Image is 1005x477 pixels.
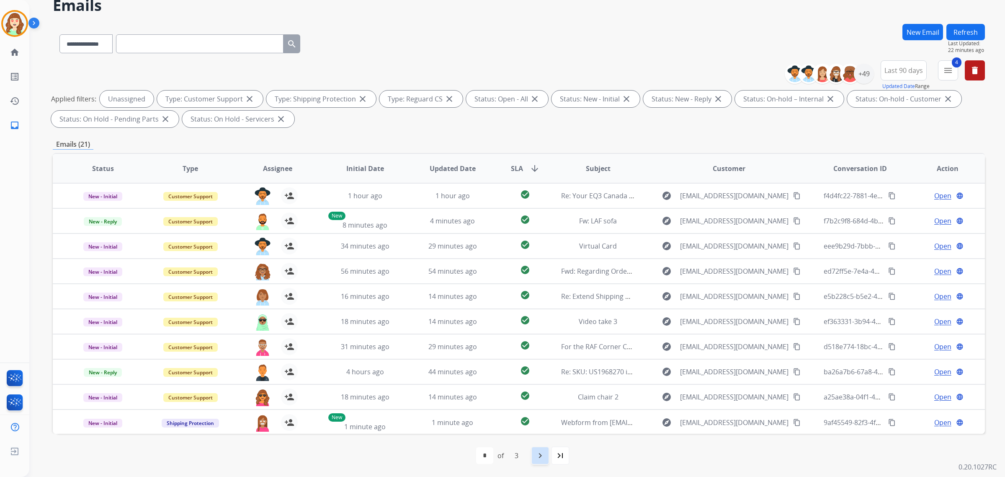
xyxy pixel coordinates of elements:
[497,451,504,461] div: of
[662,342,672,352] mat-icon: explore
[100,91,154,107] div: Unassigned
[162,419,219,428] span: Shipping Protection
[680,367,789,377] span: [EMAIL_ADDRESS][DOMAIN_NAME]
[10,120,20,130] mat-icon: inbox
[254,213,271,230] img: agent-avatar
[346,367,384,376] span: 4 hours ago
[284,417,294,428] mat-icon: person_add
[713,163,745,174] span: Customer
[956,217,964,225] mat-icon: language
[254,414,271,432] img: agent-avatar
[530,94,540,104] mat-icon: close
[956,419,964,426] mat-icon: language
[346,163,384,174] span: Initial Date
[956,192,964,200] mat-icon: language
[284,316,294,327] mat-icon: person_add
[163,217,218,226] span: Customer Support
[579,216,617,226] span: Fw: LAF sofa
[956,368,964,376] mat-icon: language
[888,217,896,225] mat-icon: content_copy
[530,163,540,174] mat-icon: arrow_downward
[943,65,953,75] mat-icon: menu
[561,191,907,200] span: Re: Your EQ3 Canada claim is approved Votre réclamation auprès du commerçant EQ3 Canada est appro...
[328,212,345,220] p: New
[10,72,20,82] mat-icon: list_alt
[254,263,271,280] img: agent-avatar
[348,191,382,200] span: 1 hour ago
[680,191,789,201] span: [EMAIL_ADDRESS][DOMAIN_NAME]
[824,392,950,402] span: a25ae38a-04f1-4305-9279-f37bb491a719
[284,342,294,352] mat-icon: person_add
[854,64,874,84] div: +49
[444,94,454,104] mat-icon: close
[555,451,565,461] mat-icon: last_page
[902,24,943,40] button: New Email
[824,292,946,301] span: e5b228c5-b5e2-431e-af7f-8e45247f90f3
[579,317,617,326] span: Video take 3
[888,293,896,300] mat-icon: content_copy
[520,189,530,200] mat-icon: check_circle
[888,419,896,426] mat-icon: content_copy
[956,318,964,325] mat-icon: language
[520,366,530,376] mat-icon: check_circle
[946,24,985,40] button: Refresh
[713,94,723,104] mat-icon: close
[358,94,368,104] mat-icon: close
[793,192,801,200] mat-icon: content_copy
[284,266,294,276] mat-icon: person_add
[561,418,751,427] span: Webform from [EMAIL_ADDRESS][DOMAIN_NAME] on [DATE]
[824,216,950,226] span: f7b2c9f8-684d-4b0b-b365-77a65cac9c78
[10,47,20,57] mat-icon: home
[428,392,477,402] span: 14 minutes ago
[793,343,801,350] mat-icon: content_copy
[888,368,896,376] mat-icon: content_copy
[824,191,946,200] span: f4d4fc22-7881-4e0a-af27-f515e3388b29
[621,94,631,104] mat-icon: close
[520,391,530,401] mat-icon: check_circle
[793,318,801,325] mat-icon: content_copy
[343,220,387,230] span: 8 minutes ago
[956,343,964,350] mat-icon: language
[882,83,930,90] span: Range
[328,413,345,422] p: New
[430,216,475,226] span: 4 minutes ago
[793,242,801,250] mat-icon: content_copy
[793,267,801,275] mat-icon: content_copy
[254,363,271,381] img: agent-avatar
[561,267,786,276] span: Fwd: Regarding Order # 460298838 [ ref:!00D1I02L1Qo.!500Uj0jShhi:ref ]
[83,419,122,428] span: New - Initial
[884,69,923,72] span: Last 90 days
[284,216,294,226] mat-icon: person_add
[83,343,122,352] span: New - Initial
[680,316,789,327] span: [EMAIL_ADDRESS][DOMAIN_NAME]
[3,12,26,35] img: avatar
[160,114,170,124] mat-icon: close
[284,367,294,377] mat-icon: person_add
[245,94,255,104] mat-icon: close
[934,241,951,251] span: Open
[520,340,530,350] mat-icon: check_circle
[520,416,530,426] mat-icon: check_circle
[341,317,389,326] span: 18 minutes ago
[561,292,702,301] span: Re: Extend Shipping Protection Confirmation
[83,318,122,327] span: New - Initial
[432,418,473,427] span: 1 minute ago
[428,367,477,376] span: 44 minutes ago
[662,241,672,251] mat-icon: explore
[662,367,672,377] mat-icon: explore
[824,342,953,351] span: d518e774-18bc-452d-bb01-d499a8c029bf
[934,266,951,276] span: Open
[888,343,896,350] mat-icon: content_copy
[263,163,292,174] span: Assignee
[956,293,964,300] mat-icon: language
[284,392,294,402] mat-icon: person_add
[163,192,218,201] span: Customer Support
[934,342,951,352] span: Open
[287,39,297,49] mat-icon: search
[956,267,964,275] mat-icon: language
[662,316,672,327] mat-icon: explore
[163,293,218,301] span: Customer Support
[948,47,985,54] span: 22 minutes ago
[662,417,672,428] mat-icon: explore
[344,422,386,431] span: 1 minute ago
